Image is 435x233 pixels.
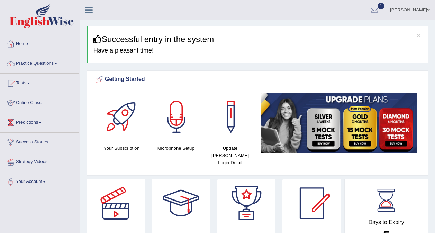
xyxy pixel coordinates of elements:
a: Strategy Videos [0,152,79,170]
button: × [417,31,421,39]
span: 1 [378,3,384,9]
h3: Successful entry in the system [93,35,423,44]
a: Online Class [0,93,79,111]
h4: Microphone Setup [152,145,200,152]
h4: Have a pleasant time! [93,47,423,54]
img: small5.jpg [261,93,417,153]
div: Getting Started [94,74,420,85]
a: Practice Questions [0,54,79,71]
h4: Your Subscription [98,145,145,152]
a: Your Account [0,172,79,189]
a: Success Stories [0,133,79,150]
a: Tests [0,74,79,91]
h4: Update [PERSON_NAME] Login Detail [207,145,254,166]
h4: Days to Expiry [352,219,420,225]
a: Predictions [0,113,79,130]
a: Home [0,34,79,52]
